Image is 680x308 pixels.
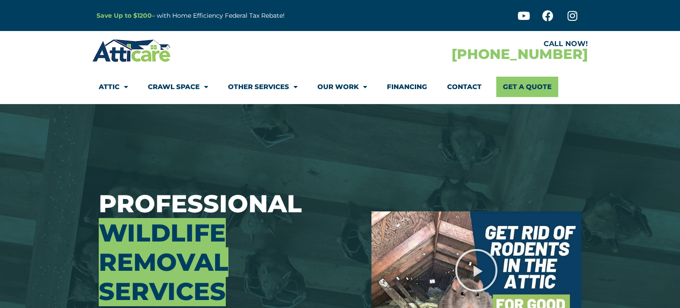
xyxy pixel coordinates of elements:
[99,77,128,97] a: Attic
[148,77,208,97] a: Crawl Space
[99,77,581,97] nav: Menu
[340,40,588,47] div: CALL NOW!
[387,77,427,97] a: Financing
[317,77,367,97] a: Our Work
[496,77,558,97] a: Get A Quote
[99,189,358,306] h3: Professional
[454,248,498,292] div: Play Video
[228,77,297,97] a: Other Services
[97,11,383,21] p: – with Home Efficiency Federal Tax Rebate!
[447,77,482,97] a: Contact
[97,12,152,19] a: Save Up to $1200
[99,218,228,306] span: Wildlife Removal Services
